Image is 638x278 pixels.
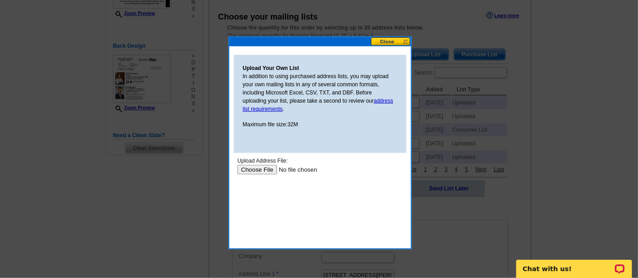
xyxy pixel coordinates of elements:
[287,121,298,128] span: 32M
[243,65,299,71] strong: Upload Your Own List
[243,72,397,113] p: In addition to using purchased address lists, you may upload your own mailing lists in any of sev...
[4,4,169,12] div: Upload Address File:
[510,249,638,278] iframe: LiveChat chat widget
[243,120,397,129] p: Maximum file size:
